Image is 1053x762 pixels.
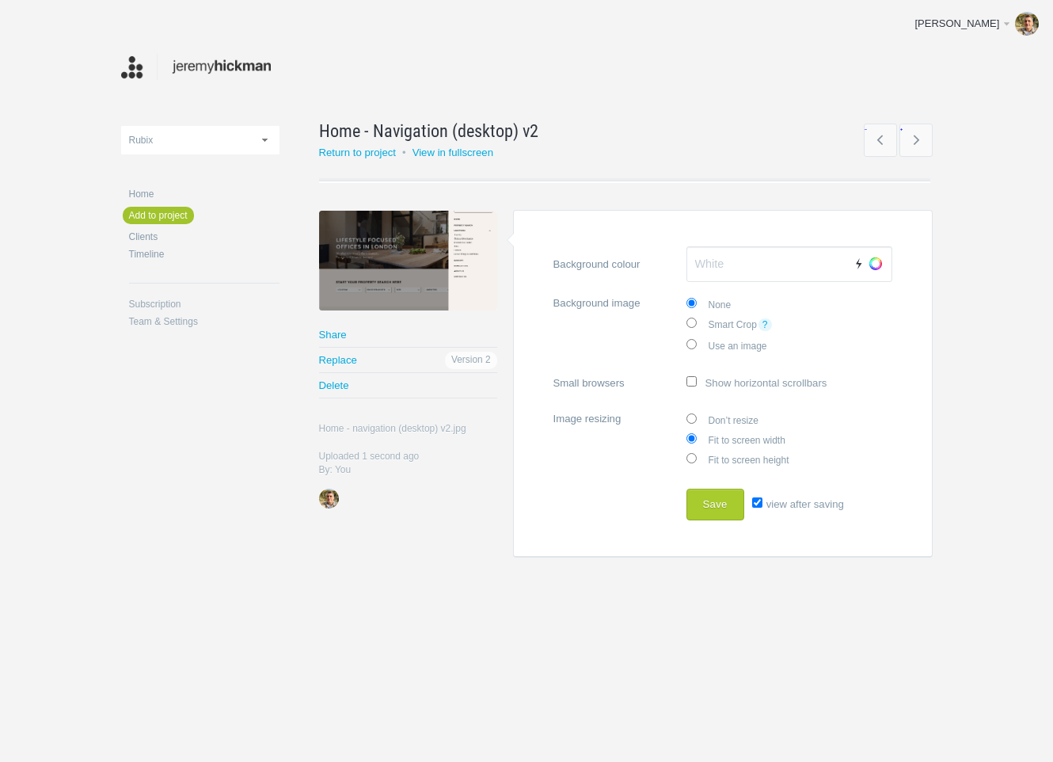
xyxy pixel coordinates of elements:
a: Timeline [129,250,279,259]
label: Fit to screen width [686,429,892,449]
a: Share [319,322,497,347]
a: Home - Navigation (desktop) v2 [319,118,901,143]
small: • [402,147,406,158]
a: Delete [319,373,497,398]
input: Fit to screen height [686,453,697,463]
a: Choose [864,252,888,276]
a: Home [129,189,279,199]
input: Smart Crop? [686,318,697,328]
input: view after saving [752,497,762,508]
span: Version 2 [445,352,497,369]
img: b519333ec108e72885a1c333a6030d69 [1015,12,1039,36]
span: Uploaded 1 second ago By: You [319,451,420,475]
a: Home - navigation (desktop) v2.jpg [319,211,497,311]
input: None [686,298,697,308]
a: ← [864,124,897,157]
a: Subscription [129,299,279,309]
label: Use an image [686,335,892,355]
img: jeremyhickman-logo_20211012012317.png [121,51,272,82]
a: ? [758,318,772,331]
label: Smart Crop [686,314,892,335]
span: Background colour [553,246,668,277]
span: Background image [553,294,668,316]
a: Return to project [319,147,397,158]
a: Replace [319,348,497,372]
input: Background colourAutoChoose [686,246,892,283]
label: Don’t resize [686,410,892,429]
span: Home - Navigation (desktop) v2 [319,118,538,143]
input: Small browsersShow horizontal scrollbars [686,376,697,387]
img: b519333ec108e72885a1c333a6030d69 [319,489,339,509]
span: Home - navigation (desktop) v2.jpg [319,422,481,436]
span: Image resizing [553,410,668,432]
a: Team & Settings [129,317,279,326]
a: → [899,124,933,157]
label: Show horizontal scrollbars [553,367,892,398]
label: view after saving [752,489,844,520]
div: [PERSON_NAME] [914,16,1001,32]
a: Clients [129,232,279,242]
a: View all your uploads [319,489,339,509]
span: Small browsers [553,376,686,388]
a: View in fullscreen [412,147,493,158]
label: Fit to screen height [686,449,892,469]
a: Auto [849,252,865,276]
a: [PERSON_NAME] [903,8,1045,40]
input: Don’t resize [686,413,697,424]
input: Use an image [686,339,697,349]
input: Fit to screen width [686,433,697,444]
label: None [686,294,892,314]
button: Save [686,489,744,520]
a: Add to project [123,207,194,224]
span: Rubix [129,135,154,146]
